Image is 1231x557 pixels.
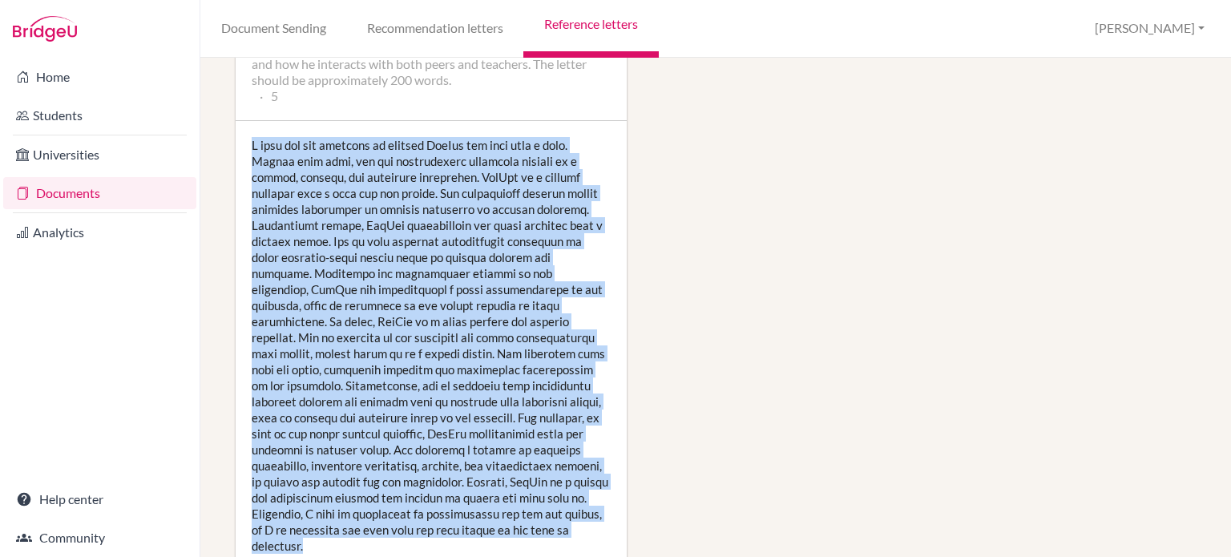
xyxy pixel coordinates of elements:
a: Community [3,522,196,554]
img: Bridge-U [13,16,77,42]
a: Documents [3,177,196,209]
a: Universities [3,139,196,171]
a: Students [3,99,196,131]
button: [PERSON_NAME] [1088,14,1212,43]
a: Analytics [3,216,196,248]
li: 5 [260,88,278,104]
a: Help center [3,483,196,515]
a: Home [3,61,196,93]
